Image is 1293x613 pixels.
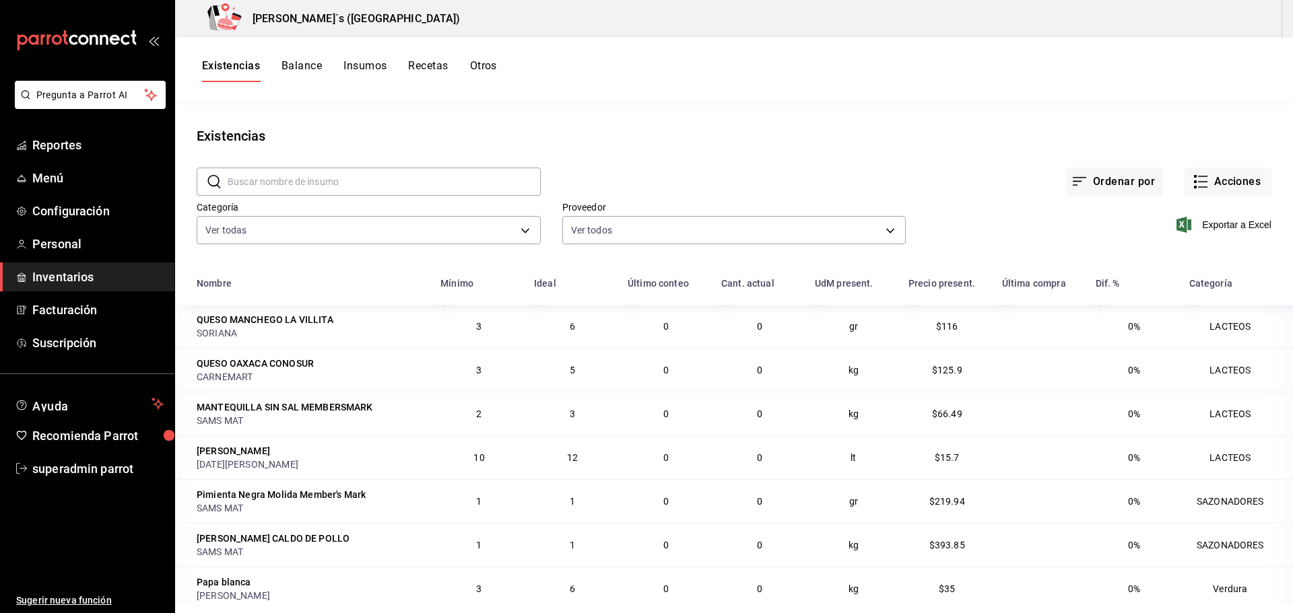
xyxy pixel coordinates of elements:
[1128,321,1140,332] span: 0%
[570,583,575,594] span: 6
[32,334,164,352] span: Suscripción
[202,59,497,82] div: navigation tabs
[281,59,322,82] button: Balance
[757,540,762,550] span: 0
[628,278,689,289] div: Último conteo
[562,203,906,212] label: Proveedor
[476,496,482,507] span: 1
[663,540,669,550] span: 0
[807,305,900,348] td: gr
[32,202,164,220] span: Configuración
[197,444,270,458] div: [PERSON_NAME]
[1181,348,1293,392] td: LACTEOS
[197,414,424,427] div: SAMS MAT
[721,278,774,289] div: Cant. actual
[1128,540,1140,550] span: 0%
[1179,217,1271,233] button: Exportar a Excel
[32,136,164,154] span: Reportes
[197,501,424,515] div: SAMS MAT
[32,235,164,253] span: Personal
[567,452,578,463] span: 12
[929,540,965,550] span: $393.85
[197,126,265,146] div: Existencias
[202,59,260,82] button: Existencias
[1128,408,1140,419] span: 0%
[807,479,900,523] td: gr
[197,357,314,370] div: QUESO OAXACA CONOSUR
[663,496,669,507] span: 0
[1128,583,1140,594] span: 0%
[197,532,350,545] div: [PERSON_NAME] CALDO DE POLLO
[470,59,497,82] button: Otros
[408,59,448,82] button: Recetas
[1002,278,1066,289] div: Última compra
[476,321,482,332] span: 3
[534,278,556,289] div: Ideal
[197,326,424,340] div: SORIANA
[807,392,900,435] td: kg
[570,540,575,550] span: 1
[663,452,669,463] span: 0
[15,81,166,109] button: Pregunta a Parrot AI
[936,321,958,332] span: $116
[757,365,762,375] span: 0
[815,278,873,289] div: UdM present.
[757,321,762,332] span: 0
[935,452,960,463] span: $15.7
[1185,168,1271,196] button: Acciones
[197,589,424,602] div: [PERSON_NAME]
[1181,435,1293,479] td: LACTEOS
[932,408,962,419] span: $66.49
[807,523,900,567] td: kg
[32,460,164,478] span: superadmin parrot
[32,427,164,445] span: Recomienda Parrot
[197,370,424,384] div: CARNEMART
[343,59,387,82] button: Insumos
[757,452,762,463] span: 0
[242,11,461,27] h3: [PERSON_NAME]´s ([GEOGRAPHIC_DATA])
[205,223,246,237] span: Ver todas
[1181,305,1293,348] td: LACTEOS
[1181,479,1293,523] td: SAZONADORES
[1189,278,1232,289] div: Categoría
[1096,278,1120,289] div: Dif. %
[32,396,146,412] span: Ayuda
[570,496,575,507] span: 1
[932,365,962,375] span: $125.9
[571,223,612,237] span: Ver todos
[807,567,900,610] td: kg
[663,365,669,375] span: 0
[1128,365,1140,375] span: 0%
[570,408,575,419] span: 3
[440,278,473,289] div: Mínimo
[32,301,164,319] span: Facturación
[228,168,541,195] input: Buscar nombre de insumo
[32,169,164,187] span: Menú
[570,321,575,332] span: 6
[9,98,166,112] a: Pregunta a Parrot AI
[197,203,541,212] label: Categoría
[1181,392,1293,435] td: LACTEOS
[197,400,373,414] div: MANTEQUILLA SIN SAL MEMBERSMARK
[908,278,975,289] div: Precio present.
[1181,567,1293,610] td: Verdura
[939,583,955,594] span: $35
[1128,452,1140,463] span: 0%
[663,583,669,594] span: 0
[36,88,145,102] span: Pregunta a Parrot AI
[757,496,762,507] span: 0
[197,458,424,471] div: [DATE][PERSON_NAME]
[32,268,164,286] span: Inventarios
[807,435,900,479] td: lt
[197,575,251,589] div: Papa blanca
[476,583,482,594] span: 3
[197,278,232,289] div: Nombre
[476,540,482,550] span: 1
[197,545,424,558] div: SAMS MAT
[476,408,482,419] span: 2
[148,35,159,46] button: open_drawer_menu
[757,408,762,419] span: 0
[197,488,366,501] div: Pimienta Negra Molida Member's Mark
[757,583,762,594] span: 0
[807,348,900,392] td: kg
